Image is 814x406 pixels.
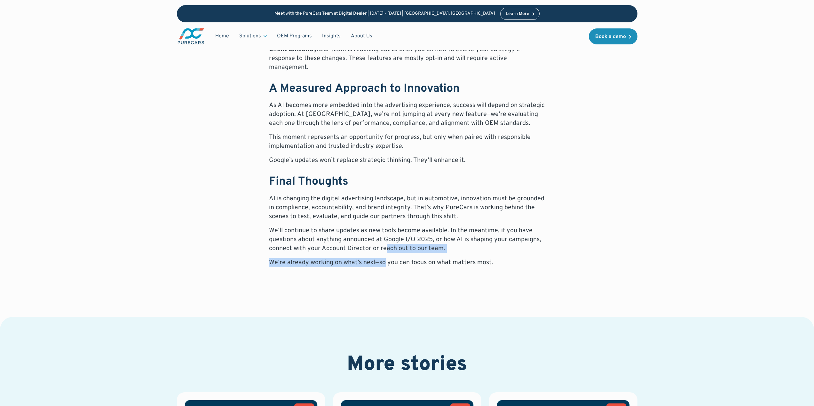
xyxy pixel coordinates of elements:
a: About Us [346,30,377,42]
div: Book a demo [595,34,626,39]
a: Insights [317,30,346,42]
p: As AI becomes more embedded into the advertising experience, success will depend on strategic ado... [269,101,545,128]
p: We’re already working on what’s next—so you can focus on what matters most. [269,258,545,267]
strong: A Measured Approach to Innovation [269,81,460,96]
h2: More stories [347,353,467,377]
p: Google’s updates won’t replace strategic thinking. They’ll enhance it. [269,156,545,165]
a: Home [210,30,234,42]
p: Our team is reaching out to brief you on how to evolve your strategy in response to these changes... [269,45,545,72]
div: Learn More [506,12,529,16]
strong: Final Thoughts [269,174,348,189]
div: Solutions [234,30,272,42]
a: main [177,27,205,45]
img: purecars logo [177,27,205,45]
a: Learn More [500,8,540,20]
p: This moment represents an opportunity for progress, but only when paired with responsible impleme... [269,133,545,151]
a: OEM Programs [272,30,317,42]
div: Solutions [239,33,261,40]
p: Meet with the PureCars Team at Digital Dealer | [DATE] - [DATE] | [GEOGRAPHIC_DATA], [GEOGRAPHIC_... [274,11,495,17]
p: ‍ [269,272,545,281]
p: AI is changing the digital advertising landscape, but in automotive, innovation must be grounded ... [269,194,545,221]
p: We’ll continue to share updates as new tools become available. In the meantime, if you have quest... [269,226,545,253]
a: Book a demo [589,28,637,44]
